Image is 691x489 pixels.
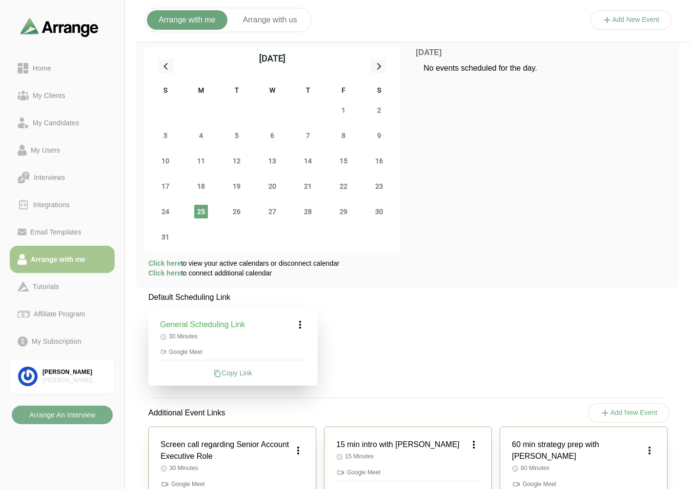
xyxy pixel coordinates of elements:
b: Arrange An Interview [29,406,96,424]
p: Google Meet [512,480,655,489]
a: Integrations [10,191,115,218]
a: Email Templates [10,218,115,246]
a: Tutorials [10,273,115,300]
p: Google Meet [336,468,480,477]
span: Saturday, August 23, 2025 [372,179,386,193]
div: Integrations [29,199,74,211]
div: S [362,85,397,98]
h3: General Scheduling Link [160,319,245,331]
img: arrangeai-name-small-logo.4d2b8aee.svg [20,18,99,37]
span: Sunday, August 31, 2025 [159,230,172,244]
button: Add New Event [588,403,670,423]
span: Sunday, August 10, 2025 [159,154,172,168]
p: Default Scheduling Link [148,292,318,303]
button: Arrange An Interview [12,406,113,424]
div: Arrange with me [27,254,89,265]
span: Wednesday, August 27, 2025 [265,205,279,218]
div: [PERSON_NAME] Associates [42,376,106,385]
h3: Screen call regarding Senior Account Executive Role [161,439,292,462]
span: Monday, August 4, 2025 [194,129,208,142]
span: Sunday, August 24, 2025 [159,205,172,218]
div: T [290,85,326,98]
div: Home [29,62,55,74]
p: 30 Minutes [160,333,306,340]
div: T [219,85,254,98]
p: Additional Event Links [137,395,237,430]
span: Click here [148,269,181,277]
div: Copy Link [160,368,306,378]
span: Friday, August 29, 2025 [337,205,350,218]
a: Affiliate Program [10,300,115,328]
div: Affiliate Program [30,308,89,320]
div: M [183,85,219,98]
span: Wednesday, August 13, 2025 [265,154,279,168]
span: Tuesday, August 19, 2025 [230,179,244,193]
a: [PERSON_NAME][PERSON_NAME] Associates [10,359,115,394]
p: to connect additional calendar [148,268,272,278]
span: Wednesday, August 6, 2025 [265,129,279,142]
span: Tuesday, August 26, 2025 [230,205,244,218]
span: Monday, August 11, 2025 [194,154,208,168]
span: Tuesday, August 12, 2025 [230,154,244,168]
div: F [326,85,362,98]
a: Home [10,55,115,82]
span: Tuesday, August 5, 2025 [230,129,244,142]
p: 60 Minutes [512,464,655,472]
div: Tutorials [29,281,63,293]
div: W [254,85,290,98]
span: Friday, August 15, 2025 [337,154,350,168]
span: Friday, August 1, 2025 [337,103,350,117]
p: Google Meet [160,348,306,356]
div: [DATE] [259,52,285,65]
div: My Clients [29,90,69,101]
p: to view your active calendars or disconnect calendar [148,258,339,268]
button: Add New Event [590,10,672,30]
p: Google Meet [161,480,304,489]
span: Friday, August 22, 2025 [337,179,350,193]
p: 30 Minutes [161,464,304,472]
a: My Users [10,137,115,164]
span: Sunday, August 3, 2025 [159,129,172,142]
span: Saturday, August 9, 2025 [372,129,386,142]
span: Saturday, August 2, 2025 [372,103,386,117]
a: Arrange with me [10,246,115,273]
span: Thursday, August 21, 2025 [301,179,315,193]
a: Interviews [10,164,115,191]
div: [PERSON_NAME] [42,368,106,376]
button: Arrange with me [147,10,227,30]
div: S [147,85,183,98]
a: My Subscription [10,328,115,355]
span: Friday, August 8, 2025 [337,129,350,142]
p: [DATE] [416,47,671,59]
span: Saturday, August 16, 2025 [372,154,386,168]
div: My Users [27,144,64,156]
div: Email Templates [26,226,85,238]
div: Interviews [30,172,69,183]
span: Thursday, August 28, 2025 [301,205,315,218]
p: No events scheduled for the day. [424,62,664,74]
span: Wednesday, August 20, 2025 [265,179,279,193]
span: Click here [148,259,181,267]
h3: 15 min intro with [PERSON_NAME] [336,439,460,450]
div: My Subscription [28,335,85,347]
a: My Clients [10,82,115,109]
span: Sunday, August 17, 2025 [159,179,172,193]
p: 15 Minutes [336,452,480,460]
button: Arrange with us [231,10,309,30]
span: Thursday, August 14, 2025 [301,154,315,168]
h3: 60 min strategy prep with [PERSON_NAME] [512,439,644,462]
span: Monday, August 18, 2025 [194,179,208,193]
span: Thursday, August 7, 2025 [301,129,315,142]
a: My Candidates [10,109,115,137]
div: My Candidates [29,117,83,129]
span: Monday, August 25, 2025 [194,205,208,218]
span: Saturday, August 30, 2025 [372,205,386,218]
